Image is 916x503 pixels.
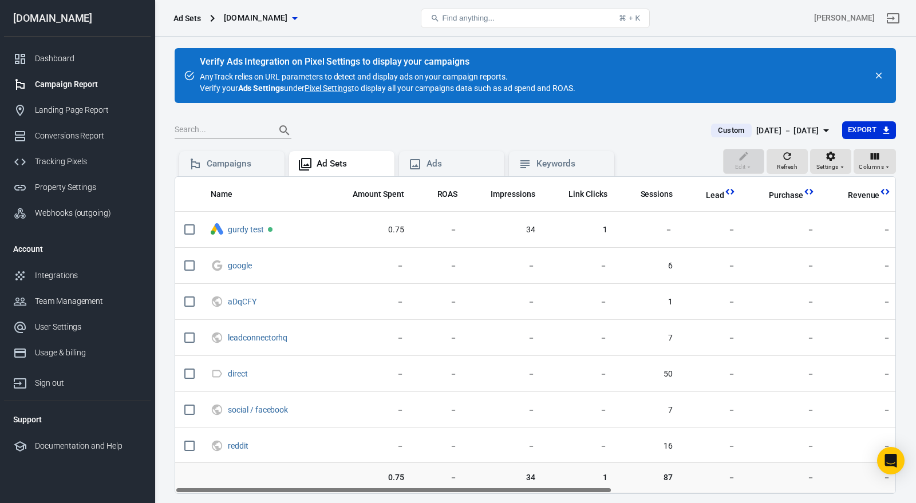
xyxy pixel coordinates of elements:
[200,57,575,94] div: AnyTrack relies on URL parameters to detect and display ads on your campaign reports. Verify your...
[35,207,141,219] div: Webhooks (outgoing)
[626,472,673,484] span: 87
[35,347,141,359] div: Usage & billing
[442,14,494,22] span: Find anything...
[754,332,815,344] span: －
[568,187,607,201] span: The number of clicks on links within the ad that led to advertiser-specified destinations
[427,158,495,170] div: Ads
[754,296,815,308] span: －
[423,332,458,344] span: －
[338,472,404,484] span: 0.75
[706,190,724,201] span: Lead
[421,9,650,28] button: Find anything...⌘ + K
[4,235,151,263] li: Account
[4,72,151,97] a: Campaign Report
[228,298,258,306] span: aDqCFY
[228,262,254,270] span: google
[228,369,248,378] a: direct
[4,123,151,149] a: Conversions Report
[228,334,289,342] span: leadconnectorhq
[437,189,458,200] span: ROAS
[691,332,736,344] span: －
[626,296,673,308] span: 1
[476,260,535,272] span: －
[35,78,141,90] div: Campaign Report
[848,190,880,201] span: Revenue
[810,149,851,174] button: Settings
[554,332,607,344] span: －
[4,13,151,23] div: [DOMAIN_NAME]
[4,314,151,340] a: User Settings
[833,296,891,308] span: －
[35,295,141,307] div: Team Management
[754,472,815,484] span: －
[476,332,535,344] span: －
[702,121,842,140] button: Custom[DATE] － [DATE]
[211,189,232,200] span: Name
[724,186,736,197] svg: This column is calculated from AnyTrack real-time data
[754,224,815,236] span: －
[641,189,673,200] span: Sessions
[35,156,141,168] div: Tracking Pixels
[228,406,290,414] span: social / facebook
[338,369,404,380] span: －
[211,439,223,453] svg: UTM & Web Traffic
[305,82,352,94] a: Pixel Settings
[754,441,815,452] span: －
[554,472,607,484] span: 1
[338,224,404,236] span: 0.75
[35,130,141,142] div: Conversions Report
[691,190,724,201] span: Lead
[871,68,887,84] button: close
[228,370,250,378] span: direct
[754,190,803,201] span: Purchase
[35,377,141,389] div: Sign out
[4,46,151,72] a: Dashboard
[211,403,223,417] svg: UTM & Web Traffic
[228,442,250,450] span: reddit
[211,295,223,308] svg: UTM & Web Traffic
[833,369,891,380] span: －
[554,224,607,236] span: 1
[756,124,819,138] div: [DATE] － [DATE]
[211,367,223,381] svg: Direct
[35,440,141,452] div: Documentation and Help
[626,260,673,272] span: 6
[626,441,673,452] span: 16
[228,225,266,233] span: gurdy test
[338,296,404,308] span: －
[554,405,607,416] span: －
[476,187,535,201] span: The number of times your ads were on screen.
[338,405,404,416] span: －
[423,260,458,272] span: －
[338,332,404,344] span: －
[848,188,880,202] span: Total revenue calculated by AnyTrack.
[554,369,607,380] span: －
[353,187,404,201] span: The estimated total amount of money you've spent on your campaign, ad set or ad during its schedule.
[491,187,535,201] span: The number of times your ads were on screen.
[769,190,803,201] span: Purchase
[35,53,141,65] div: Dashboard
[4,340,151,366] a: Usage & billing
[423,187,458,201] span: The total return on ad spend
[4,200,151,226] a: Webhooks (outgoing)
[476,405,535,416] span: －
[228,297,256,306] a: aDqCFY
[833,441,891,452] span: －
[476,472,535,484] span: 34
[35,321,141,333] div: User Settings
[4,97,151,123] a: Landing Page Report
[423,472,458,484] span: －
[175,123,266,138] input: Search...
[4,406,151,433] li: Support
[619,14,640,22] div: ⌘ + K
[626,332,673,344] span: 7
[35,104,141,116] div: Landing Page Report
[423,224,458,236] span: －
[211,189,247,200] span: Name
[833,224,891,236] span: －
[626,224,673,236] span: －
[814,12,875,24] div: Account id: zL4j7kky
[238,84,285,93] strong: Ads Settings
[833,260,891,272] span: －
[713,125,749,136] span: Custom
